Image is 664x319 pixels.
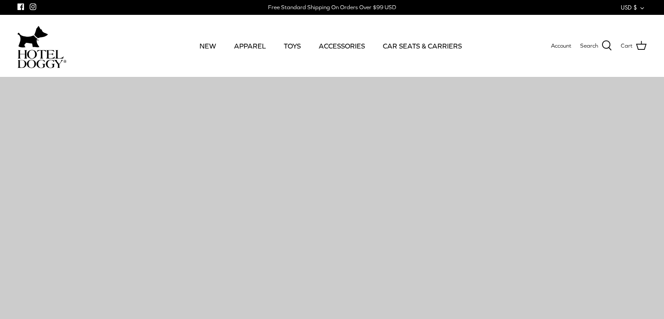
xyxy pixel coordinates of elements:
[621,42,633,51] span: Cart
[276,31,309,61] a: TOYS
[17,3,24,10] a: Facebook
[17,50,66,68] img: hoteldoggycom
[226,31,274,61] a: APPAREL
[621,40,647,52] a: Cart
[551,42,571,51] a: Account
[551,42,571,49] span: Account
[375,31,470,61] a: CAR SEATS & CARRIERS
[30,3,36,10] a: Instagram
[580,42,598,51] span: Search
[268,3,396,11] div: Free Standard Shipping On Orders Over $99 USD
[268,1,396,14] a: Free Standard Shipping On Orders Over $99 USD
[17,24,48,50] img: dog-icon.svg
[580,40,612,52] a: Search
[130,31,532,61] div: Primary navigation
[192,31,224,61] a: NEW
[311,31,373,61] a: ACCESSORIES
[17,24,66,68] a: hoteldoggycom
